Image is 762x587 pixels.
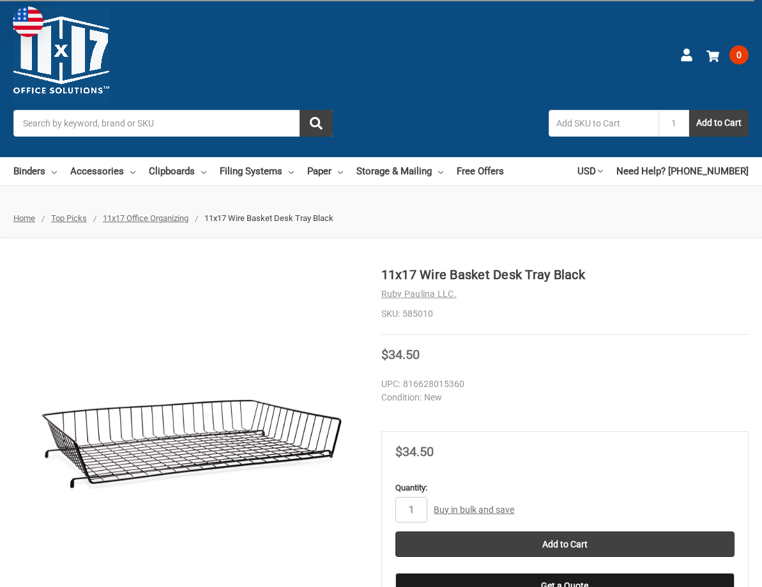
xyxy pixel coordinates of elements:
[307,157,343,185] a: Paper
[204,213,333,223] span: 11x17 Wire Basket Desk Tray Black
[51,213,87,223] a: Top Picks
[381,377,749,391] dd: 816628015360
[356,157,443,185] a: Storage & Mailing
[381,289,457,299] a: Ruby Paulina LLC.
[13,110,333,137] input: Search by keyword, brand or SKU
[381,307,400,321] dt: SKU:
[381,265,749,284] h1: 11x17 Wire Basket Desk Tray Black
[616,157,749,185] a: Need Help? [PHONE_NUMBER]
[13,157,57,185] a: Binders
[689,110,749,137] button: Add to Cart
[577,157,603,185] a: USD
[149,157,206,185] a: Clipboards
[13,7,109,103] img: 11x17.com
[381,391,749,404] dd: New
[381,391,422,404] dt: Condition:
[395,482,735,494] label: Quantity:
[381,347,420,362] span: $34.50
[729,45,749,65] span: 0
[381,377,400,391] dt: UPC:
[706,38,749,72] a: 0
[70,157,135,185] a: Accessories
[31,265,350,584] img: 11x17 Wire Basket Desk Tray Black
[13,6,43,37] img: duty and tax information for United States
[434,505,514,515] a: Buy in bulk and save
[549,110,659,137] input: Add SKU to Cart
[220,157,294,185] a: Filing Systems
[395,531,735,557] input: Add to Cart
[395,444,434,459] span: $34.50
[103,213,188,223] a: 11x17 Office Organizing
[457,157,504,185] a: Free Offers
[381,307,749,321] dd: 585010
[13,213,35,223] a: Home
